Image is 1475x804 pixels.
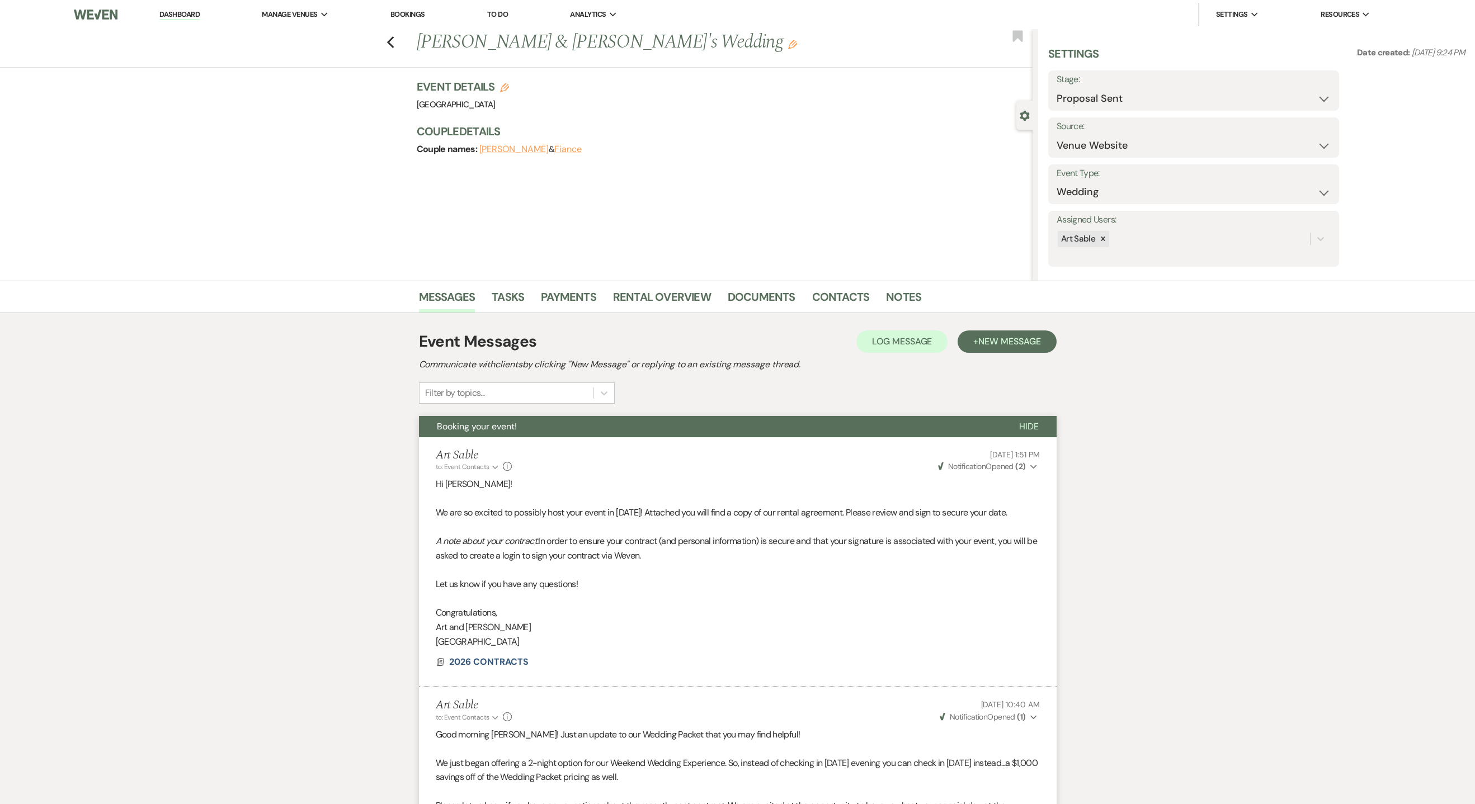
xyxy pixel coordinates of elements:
span: Analytics [570,9,606,20]
strong: ( 2 ) [1015,461,1025,471]
a: Notes [886,288,921,313]
label: Assigned Users: [1057,212,1331,228]
button: Edit [788,39,797,49]
button: 2026 CONTRACTS [449,655,531,669]
span: New Message [978,335,1040,347]
h1: [PERSON_NAME] & [PERSON_NAME]'s Wedding [417,29,905,56]
a: Messages [419,288,475,313]
h3: Event Details [417,79,510,94]
p: Good morning [PERSON_NAME]! Just an update to our Wedding Packet that you may find helpful! [436,727,1040,742]
span: Opened [938,461,1026,471]
a: To Do [487,10,508,19]
p: [GEOGRAPHIC_DATA] [436,635,1040,649]
span: 2026 CONTRACTS [449,656,529,668]
button: Fiance [554,145,582,154]
span: In order to ensure your contract (and personal information) is secure and that your signature is ... [436,535,1038,561]
a: Payments [541,288,596,313]
span: & [479,144,582,155]
label: Stage: [1057,72,1331,88]
button: NotificationOpened (2) [936,461,1040,472]
a: Rental Overview [613,288,711,313]
h5: Art Sable [436,698,512,712]
button: NotificationOpened (1) [938,711,1040,723]
span: [DATE] 9:24 PM [1412,47,1465,58]
button: Close lead details [1020,110,1030,120]
span: Manage Venues [262,9,317,20]
span: to: Event Contacts [436,713,489,722]
h3: Settings [1048,46,1099,70]
span: Notification [950,712,987,722]
a: Documents [728,288,795,313]
p: We just began offering a 2-night option for our Weekend Wedding Experience. So, instead of checki... [436,756,1040,784]
img: Weven Logo [74,3,117,26]
a: Contacts [812,288,870,313]
button: to: Event Contacts [436,712,500,722]
span: Notification [948,461,986,471]
span: Couple names: [417,143,479,155]
span: We are so excited to possibly host your event in [DATE]! Attached you will find a copy of our ren... [436,507,1007,518]
button: +New Message [958,330,1056,353]
span: Log Message [872,335,932,347]
div: Art Sable [1058,231,1097,247]
span: Hide [1019,420,1039,432]
span: Opened [940,712,1026,722]
button: Hide [1001,416,1057,437]
span: to: Event Contacts [436,462,489,471]
h3: Couple Details [417,124,1021,139]
h1: Event Messages [419,330,537,353]
span: [DATE] 1:51 PM [990,450,1039,460]
div: Filter by topics... [425,386,485,400]
em: A note about your contract: [436,535,539,547]
span: Date created: [1357,47,1412,58]
a: Dashboard [159,10,200,20]
p: Hi [PERSON_NAME]! [436,477,1040,491]
p: Art and [PERSON_NAME] [436,620,1040,635]
label: Event Type: [1057,165,1331,182]
h2: Communicate with clients by clicking "New Message" or replying to an existing message thread. [419,358,1057,371]
span: Let us know if you have any questions! [436,578,578,590]
button: to: Event Contacts [436,462,500,472]
span: Congratulations, [436,607,497,618]
span: [DATE] 10:40 AM [981,699,1040,710]
button: Booking your event! [419,416,1001,437]
span: Resources [1321,9,1359,20]
a: Tasks [492,288,524,313]
span: Settings [1216,9,1248,20]
button: Log Message [856,330,948,353]
span: Booking your event! [437,420,517,432]
span: [GEOGRAPHIC_DATA] [417,99,496,110]
h5: Art Sable [436,448,512,462]
a: Bookings [390,10,425,19]
strong: ( 1 ) [1017,712,1025,722]
label: Source: [1057,119,1331,135]
button: [PERSON_NAME] [479,145,549,154]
